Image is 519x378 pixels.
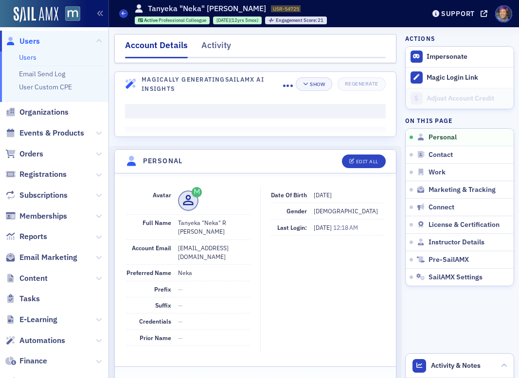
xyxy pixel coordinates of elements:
a: Email Marketing [5,252,77,263]
img: SailAMX [14,7,58,22]
a: Finance [5,356,47,366]
span: Registrations [19,169,67,180]
span: Marketing & Tracking [429,186,496,194]
span: Avatar [153,191,171,199]
span: [DATE] [314,191,332,199]
span: [DATE] [216,17,230,23]
span: Last Login: [277,223,307,231]
a: Events & Products [5,128,84,138]
span: Prior Name [140,334,171,342]
span: Activity & Notes [431,361,481,371]
button: Magic Login Link [406,67,514,88]
span: Content [19,273,48,284]
span: 12:18 AM [333,223,358,231]
span: [DATE] [314,223,333,231]
a: View Homepage [58,6,80,23]
span: — [178,301,183,309]
a: Email Send Log [19,69,65,78]
span: Users [19,36,40,47]
a: Orders [5,149,43,159]
dd: [DEMOGRAPHIC_DATA] [314,203,384,219]
span: Memberships [19,211,67,222]
div: Activity [201,39,231,57]
button: Impersonate [427,52,467,61]
a: Automations [5,335,65,346]
button: Edit All [342,155,386,168]
span: Orders [19,149,43,159]
span: Subscriptions [19,190,68,201]
div: Magic Login Link [427,73,508,82]
span: Email Marketing [19,252,77,263]
span: Finance [19,356,47,366]
span: Contact [429,151,453,159]
div: Show [310,82,325,87]
a: Content [5,273,48,284]
span: Date of Birth [271,191,307,199]
a: Reports [5,231,47,242]
span: USR-54725 [273,5,299,12]
span: Pre-SailAMX [429,256,469,264]
span: — [178,334,183,342]
h4: Actions [405,34,435,43]
a: User Custom CPE [19,83,72,91]
span: Tasks [19,293,40,304]
span: Connect [429,203,454,212]
a: Tasks [5,293,40,304]
span: Preferred Name [126,269,171,276]
span: Profile [495,5,512,22]
span: Active [144,17,159,23]
a: E-Learning [5,314,57,325]
span: E-Learning [19,314,57,325]
span: Personal [429,133,457,142]
div: Edit All [356,159,378,164]
h1: Tanyeka "Neka" [PERSON_NAME] [148,3,266,14]
span: — [178,317,183,325]
span: Credentials [139,317,171,325]
h4: Personal [143,156,182,166]
div: Engagement Score: 21 [265,17,327,24]
a: Active Professional Colleague [138,17,207,23]
span: Instructor Details [429,238,484,247]
span: Account Email [132,244,171,252]
h4: Magically Generating SailAMX AI Insights [142,75,283,93]
dd: [EMAIL_ADDRESS][DOMAIN_NAME] [178,240,250,265]
span: Work [429,168,446,177]
a: Organizations [5,107,69,118]
a: Memberships [5,211,67,222]
span: Engagement Score : [276,17,318,23]
a: Subscriptions [5,190,68,201]
div: 2013-04-08 00:00:00 [213,17,262,24]
button: Regenerate [338,77,386,91]
dd: Neka [178,265,250,280]
span: Professional Colleague [159,17,206,23]
span: Reports [19,231,47,242]
button: Show [296,77,332,91]
span: Organizations [19,107,69,118]
span: Prefix [154,285,171,293]
a: Adjust Account Credit [406,88,514,109]
div: Active: Active: Professional Colleague [135,17,210,24]
span: Full Name [143,219,171,226]
a: Users [19,53,36,62]
span: Gender [286,207,307,215]
span: Automations [19,335,65,346]
div: (12yrs 5mos) [216,17,258,23]
dd: Tanyeka "Neka" R [PERSON_NAME] [178,215,250,240]
div: Account Details [125,39,188,58]
span: — [178,285,183,293]
span: License & Certification [429,221,500,229]
div: 21 [276,18,324,23]
div: Adjust Account Credit [427,94,508,103]
img: SailAMX [65,6,80,21]
span: SailAMX Settings [429,273,483,282]
span: Suffix [155,301,171,309]
h4: On this page [405,116,514,125]
a: Registrations [5,169,67,180]
a: Users [5,36,40,47]
span: Events & Products [19,128,84,138]
div: Support [441,9,475,18]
